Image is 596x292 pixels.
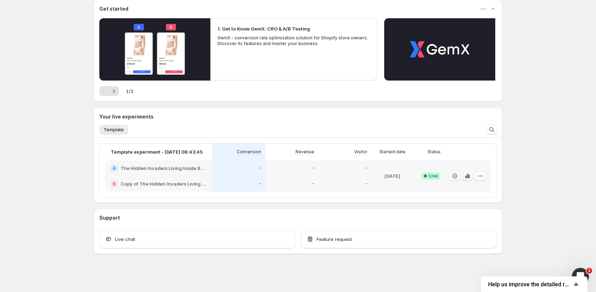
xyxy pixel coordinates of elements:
p: [DATE] [385,172,400,180]
h2: 1. Get to Know GemX: CRO & A/B Testing [217,25,310,32]
h3: Get started [99,5,128,12]
h2: The Hidden Invaders Living Inside 85% of [DEMOGRAPHIC_DATA] RIGHT NOW [121,165,206,172]
p: - [365,165,368,171]
h2: B [113,182,116,186]
p: - [259,181,261,187]
iframe: Intercom live chat [572,268,589,285]
p: - [259,165,261,171]
h3: Your live experiments [99,113,154,120]
button: Play video [99,18,210,81]
span: Live chat [115,236,135,243]
p: Status [427,149,441,155]
h3: Support [99,214,120,221]
nav: Pagination [99,86,119,96]
span: Feature request [316,236,352,243]
h2: Copy of The Hidden Invaders Living Inside 85% of [DEMOGRAPHIC_DATA] RIGHT NOW [121,180,206,187]
span: Live [429,173,438,179]
span: 1 [586,268,592,274]
p: Started date [379,149,405,155]
span: 1 / 2 [126,88,133,95]
p: - [312,181,314,187]
button: Next [109,86,119,96]
p: GemX - conversion rate optimization solution for Shopify store owners. Discover its features and ... [217,35,370,46]
p: - [312,165,314,171]
span: Help us improve the detailed report for A/B campaigns [488,281,572,288]
p: Template experiment - [DATE] 08:43:45 [111,148,203,155]
span: Template [104,127,124,133]
p: - [365,181,368,187]
button: Search and filter results [487,125,497,134]
p: Revenue [296,149,314,155]
button: Show survey - Help us improve the detailed report for A/B campaigns [488,280,580,288]
p: Visitor [354,149,368,155]
p: Conversion [237,149,261,155]
button: Play video [384,18,495,81]
h2: A [113,166,116,170]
